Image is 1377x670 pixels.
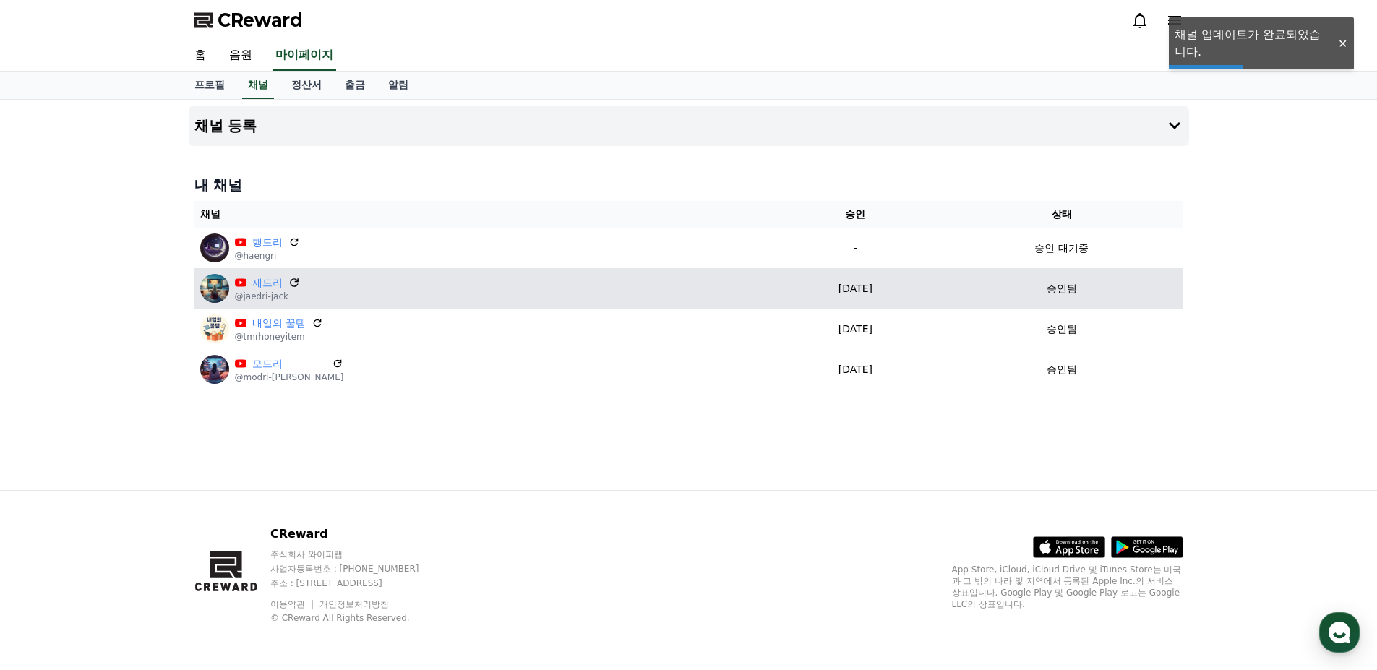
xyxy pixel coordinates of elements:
p: 승인됨 [1047,362,1077,377]
a: 재드리 [252,275,283,291]
a: 홈 [4,458,95,494]
p: @modri-[PERSON_NAME] [235,371,344,383]
button: 채널 등록 [189,106,1189,146]
a: 내일의 꿀템 [252,316,306,331]
a: 출금 [333,72,377,99]
p: © CReward All Rights Reserved. [270,612,447,624]
th: 채널 [194,201,771,228]
img: 모드리 [200,355,229,384]
p: CReward [270,525,447,543]
p: 승인 대기중 [1034,241,1088,256]
h4: 채널 등록 [194,118,257,134]
a: 이용약관 [270,599,316,609]
a: 설정 [186,458,278,494]
p: 주소 : [STREET_ADDRESS] [270,577,447,589]
p: @jaedri-jack [235,291,300,302]
img: 재드리 [200,274,229,303]
a: 프로필 [183,72,236,99]
a: 정산서 [280,72,333,99]
th: 승인 [771,201,940,228]
a: 행드리 [252,235,283,250]
a: CReward [194,9,303,32]
span: CReward [218,9,303,32]
img: 행드리 [200,233,229,262]
p: 승인됨 [1047,322,1077,337]
a: 마이페이지 [273,40,336,71]
span: 대화 [132,481,150,492]
span: 설정 [223,480,241,491]
a: 알림 [377,72,420,99]
p: [DATE] [776,281,935,296]
p: 승인됨 [1047,281,1077,296]
a: 채널 [242,72,274,99]
a: 홈 [183,40,218,71]
p: - [776,241,935,256]
a: 모드리 [252,356,327,371]
p: @haengri [235,250,300,262]
h4: 내 채널 [194,175,1183,195]
p: 주식회사 와이피랩 [270,549,447,560]
p: @tmrhoneyitem [235,331,323,343]
a: 개인정보처리방침 [319,599,389,609]
p: [DATE] [776,362,935,377]
p: 사업자등록번호 : [PHONE_NUMBER] [270,563,447,575]
a: 음원 [218,40,264,71]
p: App Store, iCloud, iCloud Drive 및 iTunes Store는 미국과 그 밖의 나라 및 지역에서 등록된 Apple Inc.의 서비스 상표입니다. Goo... [952,564,1183,610]
span: 홈 [46,480,54,491]
img: 내일의 꿀템 [200,314,229,343]
th: 상태 [940,201,1183,228]
p: [DATE] [776,322,935,337]
a: 대화 [95,458,186,494]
